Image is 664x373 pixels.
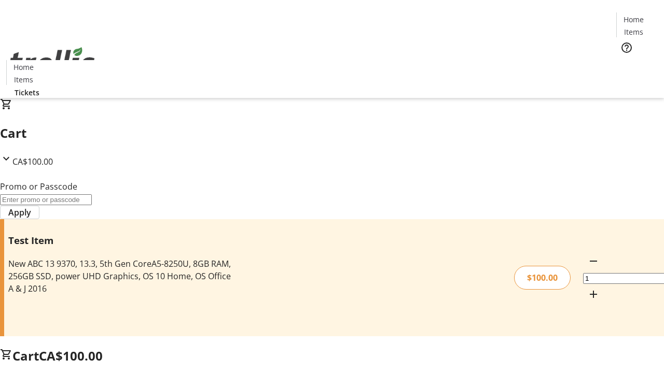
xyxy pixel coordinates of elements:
[583,251,604,271] button: Decrement by one
[7,62,40,73] a: Home
[6,36,99,88] img: Orient E2E Organization QT4LaI3WNS's Logo
[8,206,31,219] span: Apply
[13,62,34,73] span: Home
[12,156,53,167] span: CA$100.00
[6,87,48,98] a: Tickets
[514,266,571,290] div: $100.00
[617,26,650,37] a: Items
[583,284,604,305] button: Increment by one
[616,60,658,71] a: Tickets
[8,233,235,248] h3: Test Item
[8,257,235,295] div: New ABC 13 9370, 13.3, 5th Gen CoreA5-8250U, 8GB RAM, 256GB SSD, power UHD Graphics, OS 10 Home, ...
[617,14,650,25] a: Home
[15,87,39,98] span: Tickets
[39,347,103,364] span: CA$100.00
[7,74,40,85] a: Items
[624,14,644,25] span: Home
[625,60,649,71] span: Tickets
[616,37,637,58] button: Help
[624,26,643,37] span: Items
[14,74,33,85] span: Items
